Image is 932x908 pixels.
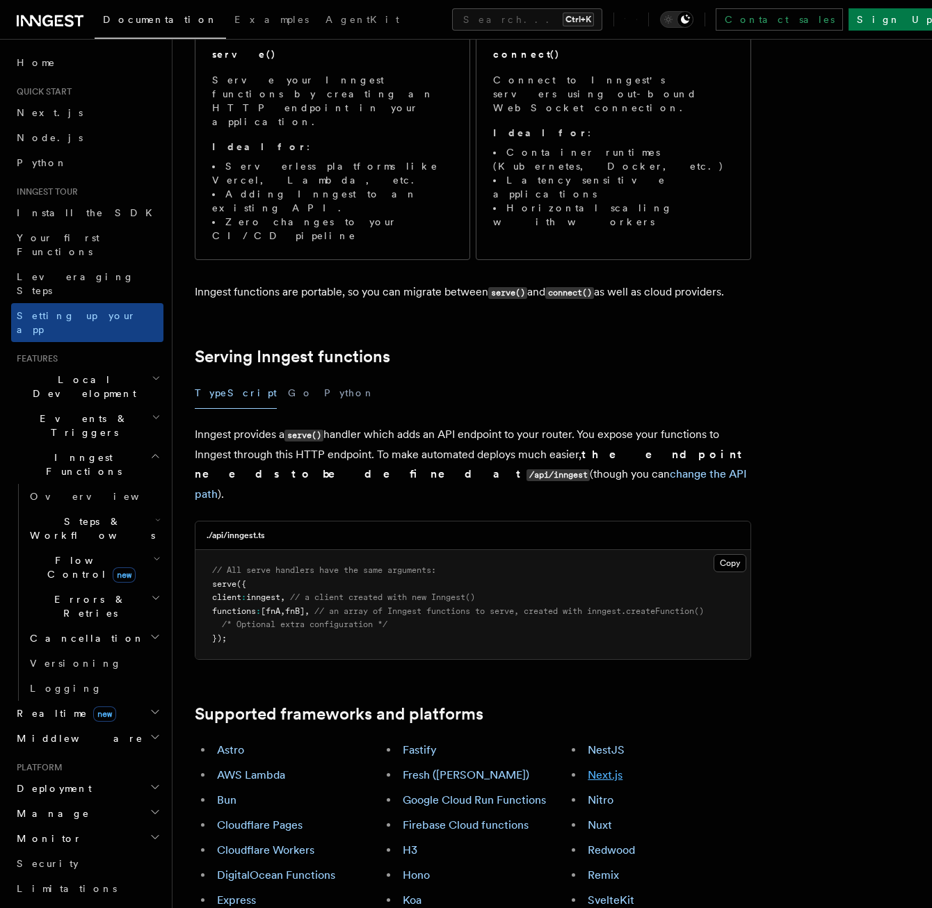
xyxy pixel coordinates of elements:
[217,743,244,756] a: Astro
[11,826,163,851] button: Monitor
[11,186,78,197] span: Inngest tour
[284,430,323,441] code: serve()
[24,631,145,645] span: Cancellation
[493,73,734,115] p: Connect to Inngest's servers using out-bound WebSocket connection.
[11,832,82,845] span: Monitor
[11,303,163,342] a: Setting up your app
[217,768,285,781] a: AWS Lambda
[11,50,163,75] a: Home
[212,579,236,589] span: serve
[212,159,453,187] li: Serverless platforms like Vercel, Lambda, etc.
[588,843,635,857] a: Redwood
[17,107,83,118] span: Next.js
[217,818,303,832] a: Cloudflare Pages
[11,726,163,751] button: Middleware
[226,4,317,38] a: Examples
[588,893,634,907] a: SvelteKit
[217,893,256,907] a: Express
[326,14,399,25] span: AgentKit
[17,858,79,869] span: Security
[17,271,134,296] span: Leveraging Steps
[195,347,390,366] a: Serving Inngest functions
[212,592,241,602] span: client
[288,378,313,409] button: Go
[285,606,305,616] span: fnB]
[11,264,163,303] a: Leveraging Steps
[11,367,163,406] button: Local Development
[236,579,246,589] span: ({
[24,509,163,548] button: Steps & Workflows
[195,704,483,724] a: Supported frameworks and platforms
[241,592,246,602] span: :
[11,731,143,745] span: Middleware
[212,215,453,243] li: Zero changes to your CI/CD pipeline
[11,86,72,97] span: Quick start
[11,445,163,484] button: Inngest Functions
[11,100,163,125] a: Next.js
[24,553,153,581] span: Flow Control
[212,140,453,154] p: :
[217,793,236,806] a: Bun
[588,793,613,806] a: Nitro
[17,232,99,257] span: Your first Functions
[24,676,163,701] a: Logging
[261,606,280,616] span: [fnA
[212,606,256,616] span: functions
[212,47,276,61] h2: serve()
[588,768,622,781] a: Next.js
[212,187,453,215] li: Adding Inngest to an existing API.
[660,11,693,28] button: Toggle dark mode
[30,683,102,694] span: Logging
[24,592,151,620] span: Errors & Retries
[11,762,63,773] span: Platform
[207,530,265,541] h3: ./api/inngest.ts
[195,378,277,409] button: TypeScript
[17,883,117,894] span: Limitations
[246,592,280,602] span: inngest
[488,287,527,299] code: serve()
[17,310,136,335] span: Setting up your app
[493,201,734,229] li: Horizontal scaling with workers
[563,13,594,26] kbd: Ctrl+K
[452,8,602,31] button: Search...Ctrl+K
[280,592,285,602] span: ,
[493,126,734,140] p: :
[403,768,529,781] a: Fresh ([PERSON_NAME])
[11,801,163,826] button: Manage
[30,491,173,502] span: Overview
[403,793,546,806] a: Google Cloud Run Functions
[24,651,163,676] a: Versioning
[527,469,590,481] code: /api/inngest
[24,484,163,509] a: Overview
[95,4,226,39] a: Documentation
[217,843,314,857] a: Cloudflare Workers
[212,633,227,643] span: });
[24,626,163,651] button: Cancellation
[314,606,704,616] span: // an array of Inngest functions to serve, created with inngest.createFunction()
[11,876,163,901] a: Limitations
[493,47,560,61] h2: connect()
[714,554,746,572] button: Copy
[11,701,163,726] button: Realtimenew
[234,14,309,25] span: Examples
[217,868,335,882] a: DigitalOcean Functions
[403,743,437,756] a: Fastify
[222,619,387,629] span: /* Optional extra configuration */
[716,8,843,31] a: Contact sales
[11,781,92,795] span: Deployment
[24,587,163,626] button: Errors & Retries
[256,606,261,616] span: :
[493,127,588,138] strong: Ideal for
[17,157,67,168] span: Python
[11,406,163,445] button: Events & Triggers
[212,565,436,575] span: // All serve handlers have the same arguments:
[24,548,163,587] button: Flow Controlnew
[403,818,529,832] a: Firebase Cloud functions
[113,567,136,583] span: new
[11,451,150,478] span: Inngest Functions
[30,658,122,669] span: Versioning
[103,14,218,25] span: Documentation
[280,606,285,616] span: ,
[290,592,475,602] span: // a client created with new Inngest()
[11,776,163,801] button: Deployment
